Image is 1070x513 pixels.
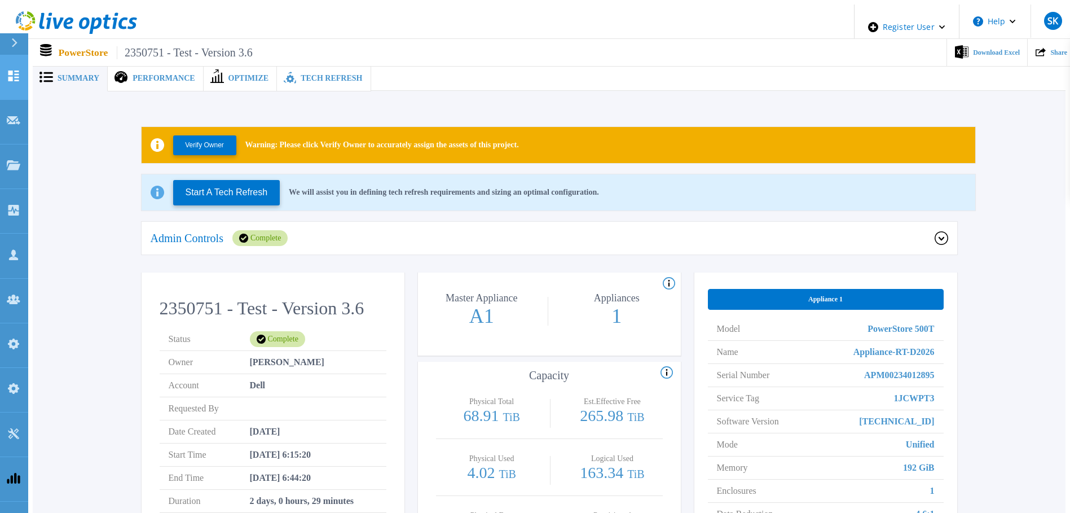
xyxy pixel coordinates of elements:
[245,141,519,150] p: Warning: Please click Verify Owner to accurately assign the assets of this project.
[855,5,959,50] div: Register User
[442,465,542,482] p: 4.02
[232,230,288,246] div: Complete
[228,74,269,82] span: Optimize
[717,480,756,502] span: Enclosures
[173,180,280,205] button: Start A Tech Refresh
[499,468,516,480] span: TiB
[627,411,644,423] span: TiB
[973,49,1020,56] span: Download Excel
[717,318,741,340] span: Model
[169,351,250,374] span: Owner
[250,351,324,374] span: [PERSON_NAME]
[250,467,311,489] span: [DATE] 6:44:20
[562,465,662,482] p: 163.34
[151,233,223,244] p: Admin Controls
[169,490,250,512] span: Duration
[169,420,250,443] span: Date Created
[301,74,362,82] span: Tech Refresh
[717,433,738,456] span: Mode
[169,328,250,350] span: Status
[717,364,770,387] span: Serial Number
[1050,49,1067,56] span: Share
[421,293,542,303] p: Master Appliance
[169,444,250,466] span: Start Time
[959,5,1030,38] button: Help
[169,374,250,397] span: Account
[173,135,236,155] button: Verify Owner
[554,306,680,326] p: 1
[562,408,662,425] p: 265.98
[717,341,738,363] span: Name
[808,295,843,304] span: Appliance 1
[903,457,935,479] span: 192 GiB
[868,318,934,340] span: PowerStore 500T
[853,341,935,363] span: Appliance-RT-D2026
[930,480,935,502] span: 1
[717,457,748,479] span: Memory
[117,46,253,59] span: 2350751 - Test - Version 3.6
[250,374,266,397] span: Dell
[444,398,539,406] p: Physical Total
[250,490,354,512] span: 2 days, 0 hours, 29 minutes
[565,398,660,406] p: Est.Effective Free
[169,397,250,420] span: Requested By
[444,455,539,463] p: Physical Used
[565,455,660,463] p: Logical Used
[419,306,545,326] p: A1
[169,467,250,489] span: End Time
[717,410,779,433] span: Software Version
[289,188,599,197] p: We will assist you in defining tech refresh requirements and sizing an optimal configuration.
[442,408,542,425] p: 68.91
[58,74,99,82] span: Summary
[250,331,305,347] div: Complete
[717,387,759,410] span: Service Tag
[864,364,934,387] span: APM00234012895
[556,293,677,303] p: Appliances
[894,387,935,410] span: 1JCWPT3
[59,46,253,59] p: PowerStore
[160,298,386,319] h2: 2350751 - Test - Version 3.6
[1047,16,1058,25] span: SK
[859,410,934,433] span: [TECHNICAL_ID]
[503,411,519,423] span: TiB
[5,5,1065,484] div: ,
[133,74,195,82] span: Performance
[250,444,311,466] span: [DATE] 6:15:20
[906,433,935,456] span: Unified
[627,468,644,480] span: TiB
[250,420,280,443] span: [DATE]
